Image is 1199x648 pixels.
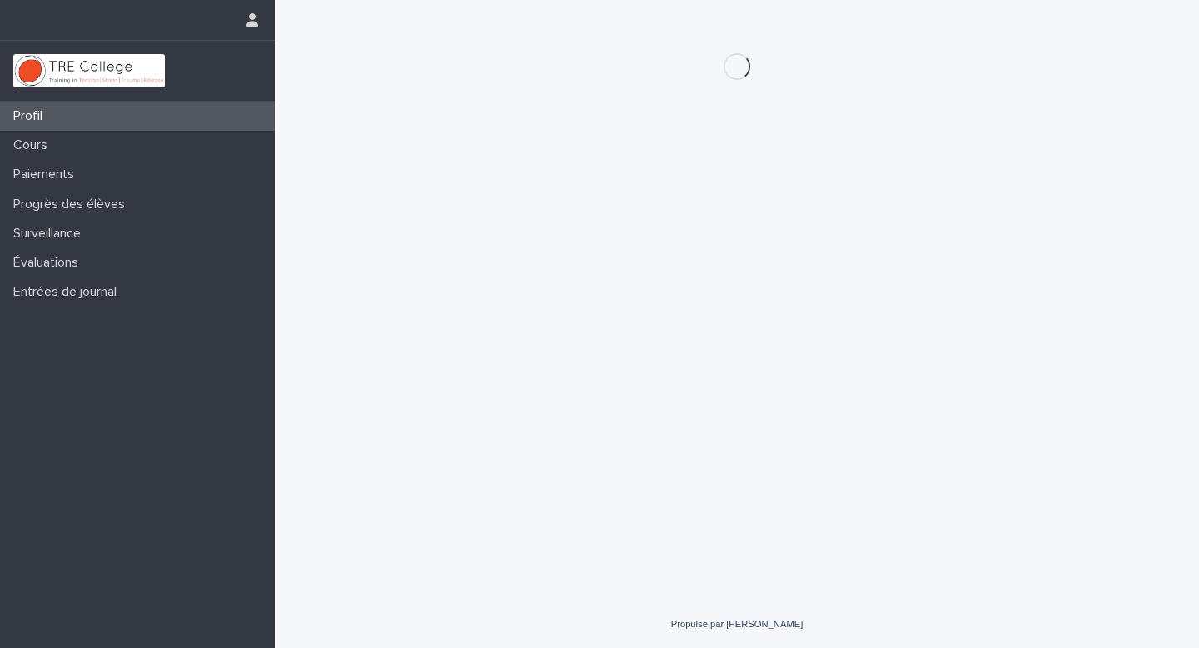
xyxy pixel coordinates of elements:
font: Surveillance [13,227,81,240]
font: Cours [13,138,47,152]
font: Évaluations [13,256,78,269]
font: Paiements [13,167,74,181]
font: Entrées de journal [13,285,117,298]
img: L01RLPSrRaOWR30Oqb5K [13,54,165,87]
font: Profil [13,109,42,122]
a: Propulsé par [PERSON_NAME] [671,619,803,629]
font: Progrès des élèves [13,197,125,211]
